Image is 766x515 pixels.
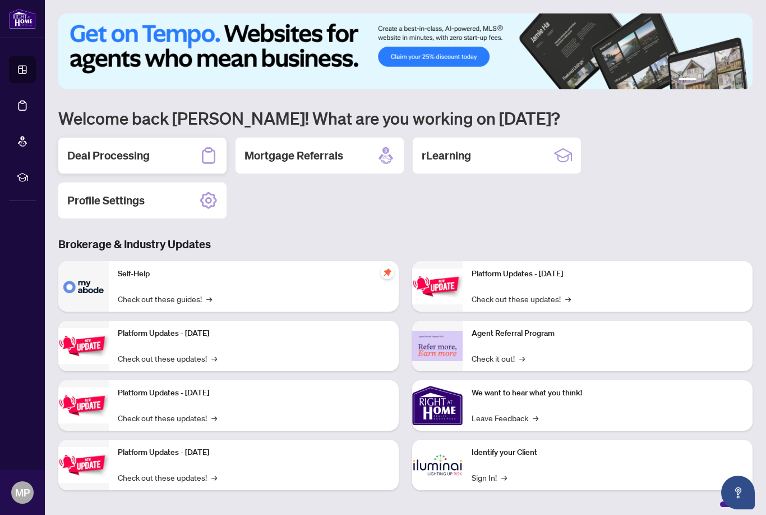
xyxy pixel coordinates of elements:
[58,388,109,423] img: Platform Updates - July 21, 2025
[211,471,217,484] span: →
[58,447,109,482] img: Platform Updates - July 8, 2025
[58,13,753,89] img: Slide 0
[58,261,109,312] img: Self-Help
[118,446,390,459] p: Platform Updates - [DATE]
[58,328,109,363] img: Platform Updates - September 16, 2025
[118,293,212,305] a: Check out these guides!→
[719,78,723,83] button: 4
[412,440,463,490] img: Identify your Client
[381,266,394,279] span: pushpin
[472,446,744,459] p: Identify your Client
[412,331,463,362] img: Agent Referral Program
[206,293,212,305] span: →
[565,293,571,305] span: →
[472,327,744,340] p: Agent Referral Program
[412,268,463,304] img: Platform Updates - June 23, 2025
[472,293,571,305] a: Check out these updates!→
[472,352,525,364] a: Check it out!→
[58,236,753,252] h3: Brokerage & Industry Updates
[244,148,343,163] h2: Mortgage Referrals
[15,485,30,500] span: MP
[519,352,525,364] span: →
[533,412,538,424] span: →
[472,471,507,484] a: Sign In!→
[67,148,150,163] h2: Deal Processing
[472,387,744,399] p: We want to hear what you think!
[118,471,217,484] a: Check out these updates!→
[728,78,732,83] button: 5
[118,327,390,340] p: Platform Updates - [DATE]
[118,352,217,364] a: Check out these updates!→
[721,476,755,509] button: Open asap
[472,412,538,424] a: Leave Feedback→
[501,471,507,484] span: →
[701,78,705,83] button: 2
[412,380,463,431] img: We want to hear what you think!
[422,148,471,163] h2: rLearning
[737,78,741,83] button: 6
[472,268,744,280] p: Platform Updates - [DATE]
[118,412,217,424] a: Check out these updates!→
[679,78,696,83] button: 1
[118,387,390,399] p: Platform Updates - [DATE]
[67,193,145,208] h2: Profile Settings
[211,352,217,364] span: →
[211,412,217,424] span: →
[58,107,753,129] h1: Welcome back [PERSON_NAME]! What are you working on [DATE]?
[710,78,714,83] button: 3
[118,268,390,280] p: Self-Help
[9,8,36,29] img: logo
